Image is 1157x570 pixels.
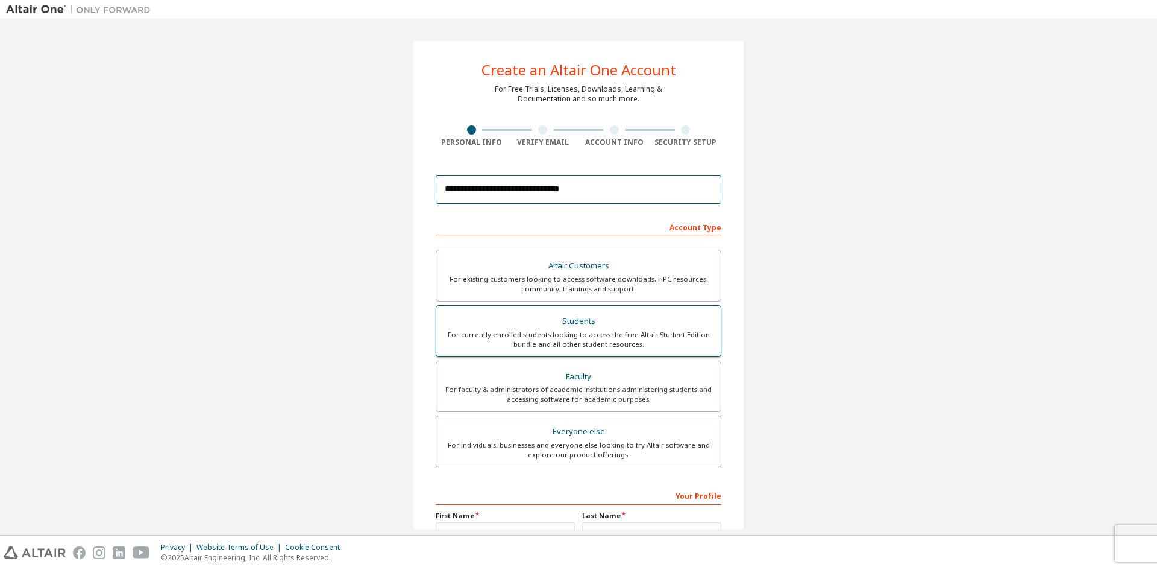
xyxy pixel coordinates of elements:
div: Verify Email [507,138,579,147]
div: Security Setup [650,138,722,147]
div: Students [444,313,713,330]
div: Everyone else [444,423,713,440]
div: Account Type [436,217,721,236]
div: Personal Info [436,138,507,147]
img: linkedin.svg [113,546,125,559]
img: Altair One [6,4,157,16]
div: For faculty & administrators of academic institutions administering students and accessing softwa... [444,385,713,404]
div: Privacy [161,543,196,553]
div: Create an Altair One Account [481,63,676,77]
div: For currently enrolled students looking to access the free Altair Student Edition bundle and all ... [444,330,713,349]
p: © 2025 Altair Engineering, Inc. All Rights Reserved. [161,553,347,563]
div: For individuals, businesses and everyone else looking to try Altair software and explore our prod... [444,440,713,460]
label: First Name [436,511,575,521]
label: Last Name [582,511,721,521]
img: instagram.svg [93,546,105,559]
div: Altair Customers [444,258,713,274]
div: For existing customers looking to access software downloads, HPC resources, community, trainings ... [444,274,713,294]
div: Account Info [578,138,650,147]
img: youtube.svg [133,546,150,559]
div: Your Profile [436,486,721,505]
img: altair_logo.svg [4,546,66,559]
div: Faculty [444,369,713,385]
div: For Free Trials, Licenses, Downloads, Learning & Documentation and so much more. [495,84,662,104]
div: Cookie Consent [285,543,347,553]
div: Website Terms of Use [196,543,285,553]
img: facebook.svg [73,546,86,559]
